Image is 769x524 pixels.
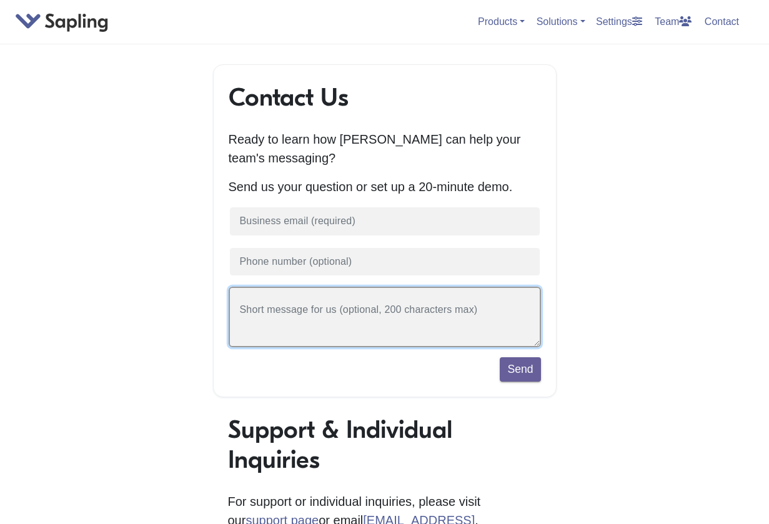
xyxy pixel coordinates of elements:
a: Products [478,16,525,27]
h1: Support & Individual Inquiries [228,415,542,475]
button: Send [500,357,540,381]
p: Ready to learn how [PERSON_NAME] can help your team's messaging? [229,130,541,167]
a: Settings [591,11,647,32]
input: Business email (required) [229,206,541,237]
a: Solutions [537,16,585,27]
a: Team [650,11,697,32]
a: Contact [700,11,744,32]
p: Send us your question or set up a 20-minute demo. [229,177,541,196]
input: Phone number (optional) [229,247,541,277]
h1: Contact Us [229,82,541,112]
